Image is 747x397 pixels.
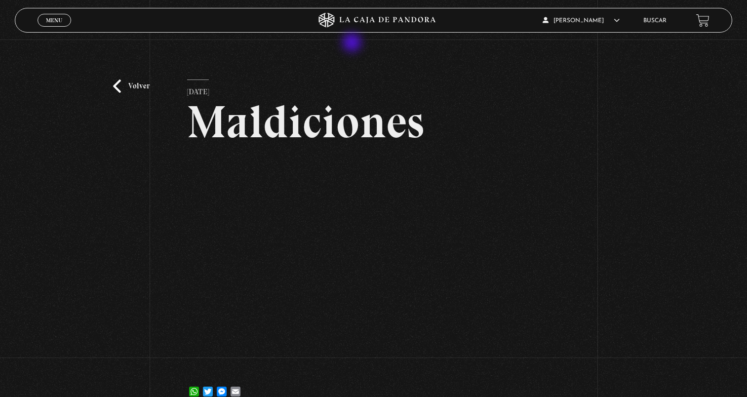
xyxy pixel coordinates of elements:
a: Buscar [643,18,667,24]
a: WhatsApp [187,377,201,397]
p: [DATE] [187,79,209,99]
a: View your shopping cart [696,14,709,27]
h2: Maldiciones [187,99,560,145]
span: Menu [46,17,62,23]
a: Volver [113,79,150,93]
a: Twitter [201,377,215,397]
span: [PERSON_NAME] [543,18,620,24]
span: Cerrar [42,26,66,33]
a: Email [229,377,242,397]
a: Messenger [215,377,229,397]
